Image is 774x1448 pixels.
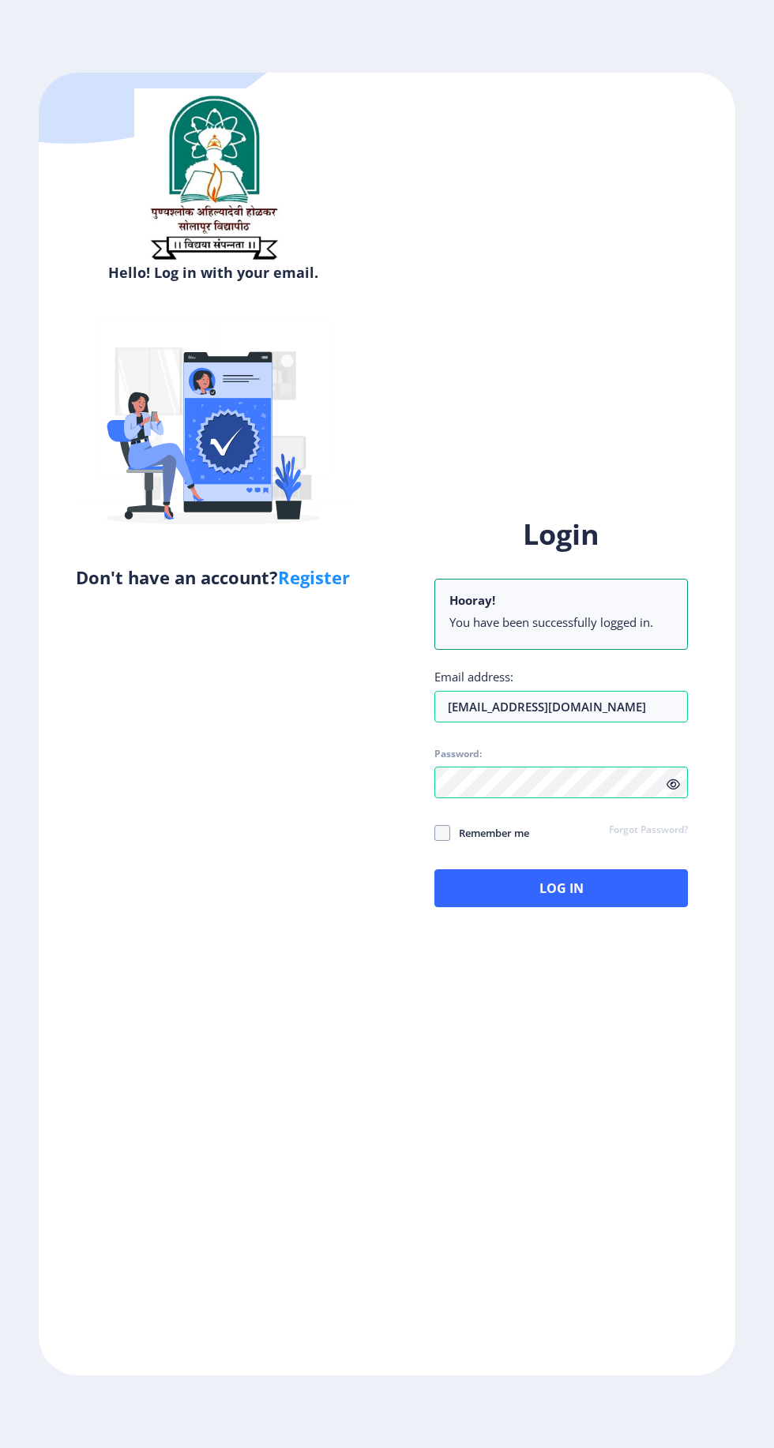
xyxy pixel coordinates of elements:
h1: Login [434,516,688,553]
li: You have been successfully logged in. [449,614,673,630]
label: Email address: [434,669,513,685]
a: Forgot Password? [609,823,688,838]
label: Password: [434,748,482,760]
h6: Hello! Log in with your email. [51,263,375,282]
img: sulogo.png [134,88,292,267]
input: Email address [434,691,688,722]
button: Log In [434,869,688,907]
h5: Don't have an account? [51,565,375,590]
b: Hooray! [449,592,495,608]
span: Remember me [450,823,529,842]
img: Verified-rafiki.svg [75,288,351,565]
a: Register [278,565,350,589]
